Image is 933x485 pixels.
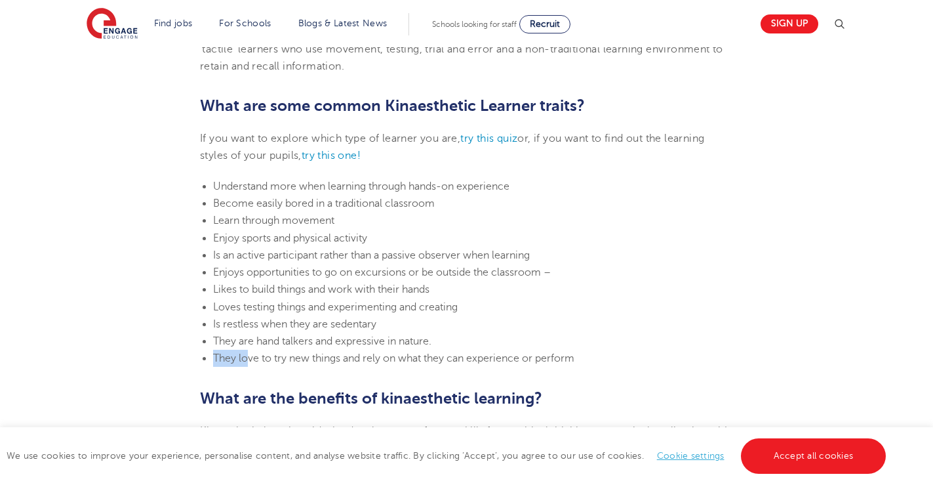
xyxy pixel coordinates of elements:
[213,198,435,209] span: Become easily bored in a traditional classroom
[213,318,376,330] span: Is restless when they are sedentary
[432,20,517,29] span: Schools looking for staff
[213,215,334,226] span: Learn through movement
[213,232,367,244] span: Enjoy sports and physical activity
[519,15,570,33] a: Recruit
[200,425,732,454] span: Kinaesthetic learning aids the development of many skills from critical thinking to practical app...
[200,96,585,115] span: What are some common Kinaesthetic Learner traits?
[741,438,886,474] a: Accept all cookies
[213,284,429,295] span: Likes to build things and work with their hands
[7,451,889,461] span: We use cookies to improve your experience, personalise content, and analyse website traffic. By c...
[530,19,560,29] span: Recruit
[154,18,193,28] a: Find jobs
[213,301,458,313] span: Loves testing things and experimenting and creating
[460,133,517,144] a: try this quiz
[213,266,551,278] span: Enjoys opportunities to go on excursions or be outside the classroom –
[657,451,725,461] a: Cookie settings
[761,14,818,33] a: Sign up
[87,8,138,41] img: Engage Education
[213,180,509,192] span: Understand more when learning through hands-on experience
[200,389,542,408] b: What are the benefits of kinaesthetic learning?
[213,335,431,347] span: They are hand talkers and expressive in nature.
[219,18,271,28] a: For Schools
[298,18,387,28] a: Blogs & Latest News
[213,249,530,261] span: Is an active participant rather than a passive observer when learning
[213,352,574,364] span: They love to try new things and rely on what they can experience or perform
[200,130,733,165] p: If you want to explore which type of learner you are, or, if you want to find out the learning st...
[302,150,361,161] a: try this one!
[200,9,723,72] span: Kinaesthetic learners need a multi-sensory learning environment for deep learning as they learn t...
